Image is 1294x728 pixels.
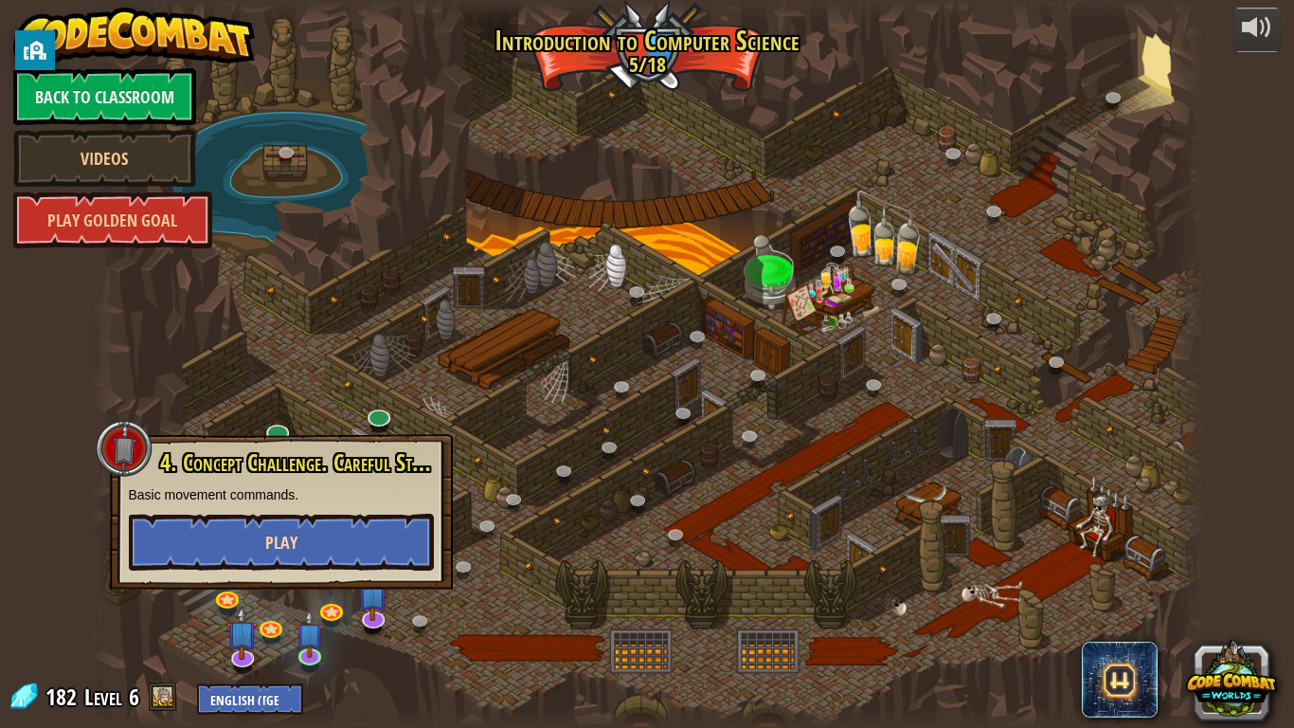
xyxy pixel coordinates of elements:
[227,606,259,660] img: level-banner-unstarted-subscriber.png
[129,682,139,712] span: 6
[15,30,55,70] button: privacy banner
[296,610,324,659] img: level-banner-unstarted-subscriber.png
[13,130,196,187] a: Videos
[265,531,297,555] span: Play
[45,682,82,712] span: 182
[160,446,433,479] span: 4. Concept Challenge. Careful Steps
[84,682,122,713] span: Level
[1233,8,1281,52] button: Adjust volume
[129,485,434,504] p: Basic movement commands.
[13,68,196,125] a: Back to Classroom
[13,8,256,64] img: CodeCombat - Learn how to code by playing a game
[129,514,434,571] button: Play
[13,191,212,248] a: Play Golden Goal
[357,567,388,621] img: level-banner-unstarted-subscriber.png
